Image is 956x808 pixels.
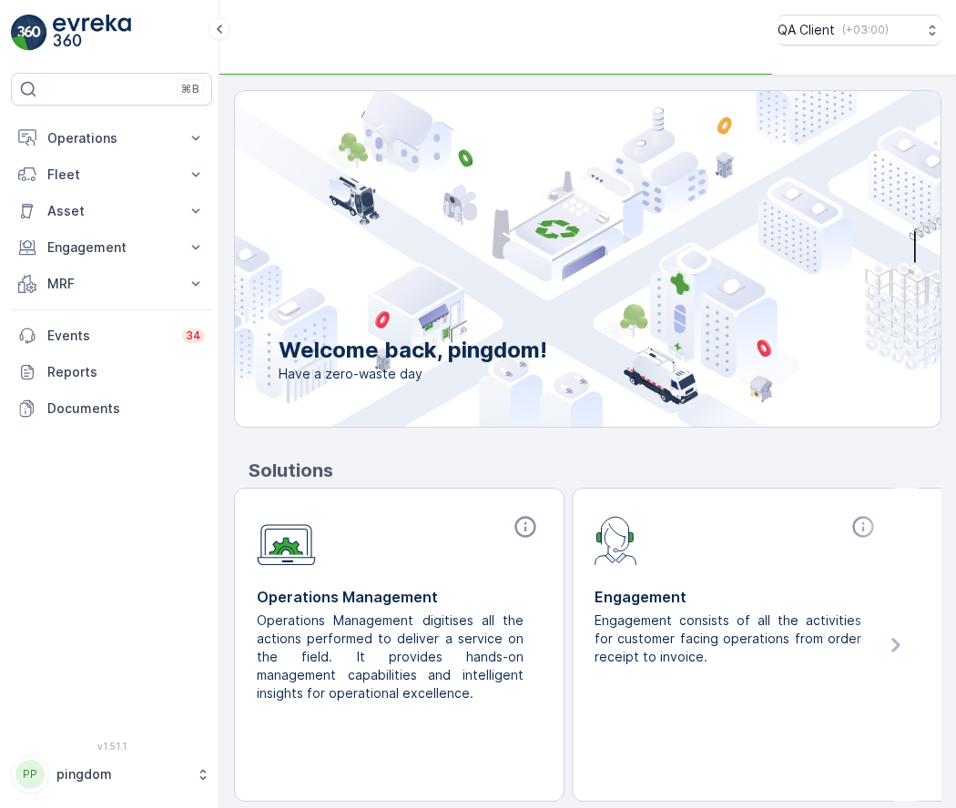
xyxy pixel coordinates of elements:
p: ( +03:00 ) [842,23,889,37]
p: Reports [47,363,205,381]
p: Documents [47,399,205,418]
p: Engagement [47,238,176,257]
p: Engagement consists of all the activities for customer facing operations from order receipt to in... [595,611,865,666]
p: Welcome back, pingdom! [279,336,547,365]
button: MRF [11,266,212,302]
button: PPpingdom [11,755,212,793]
p: Operations [47,129,176,147]
p: ⌘B [181,82,199,96]
img: logo [11,15,47,51]
img: module-icon [595,514,637,565]
img: module-icon [257,514,316,566]
div: PP [15,760,45,789]
button: Operations [11,120,212,157]
p: Solutions [249,457,941,484]
p: Operations Management [257,586,542,608]
a: Events34 [11,318,212,354]
p: QA Client [778,21,835,39]
button: Asset [11,193,212,229]
button: Fleet [11,157,212,193]
a: Documents [11,390,212,427]
p: Events [47,327,171,345]
a: Reports [11,354,212,390]
img: logo_light-DOdMpM7g.png [53,15,131,51]
button: QA Client(+03:00) [778,15,941,45]
span: v 1.51.1 [11,741,212,752]
p: Fleet [47,166,176,184]
span: Have a zero-waste day [279,365,547,383]
button: Engagement [11,229,212,266]
p: pingdom [56,765,187,783]
p: Operations Management digitises all the actions performed to deliver a service on the field. It p... [257,611,527,702]
p: 34 [186,328,201,343]
img: city illustration [153,91,941,427]
p: MRF [47,275,176,293]
p: Engagement [595,586,880,608]
p: Asset [47,202,176,220]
